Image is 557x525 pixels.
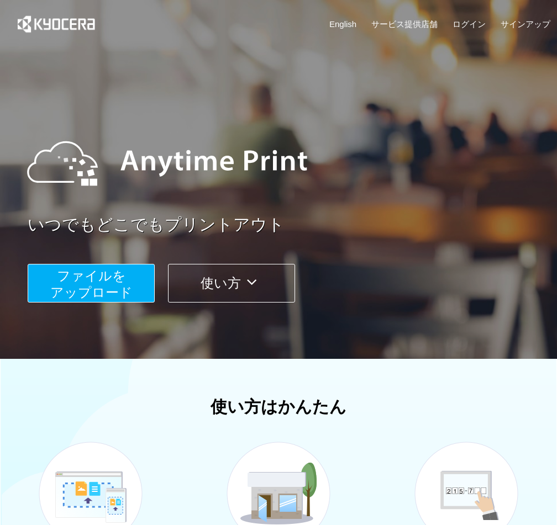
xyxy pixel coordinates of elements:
a: サインアップ [501,18,550,30]
a: ログイン [453,18,486,30]
span: ファイルを ​​アップロード [50,268,133,300]
button: 使い方 [168,264,295,303]
a: いつでもどこでもプリントアウト [28,213,557,237]
a: English [329,18,356,30]
button: ファイルを​​アップロード [28,264,155,303]
a: サービス提供店舗 [371,18,438,30]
